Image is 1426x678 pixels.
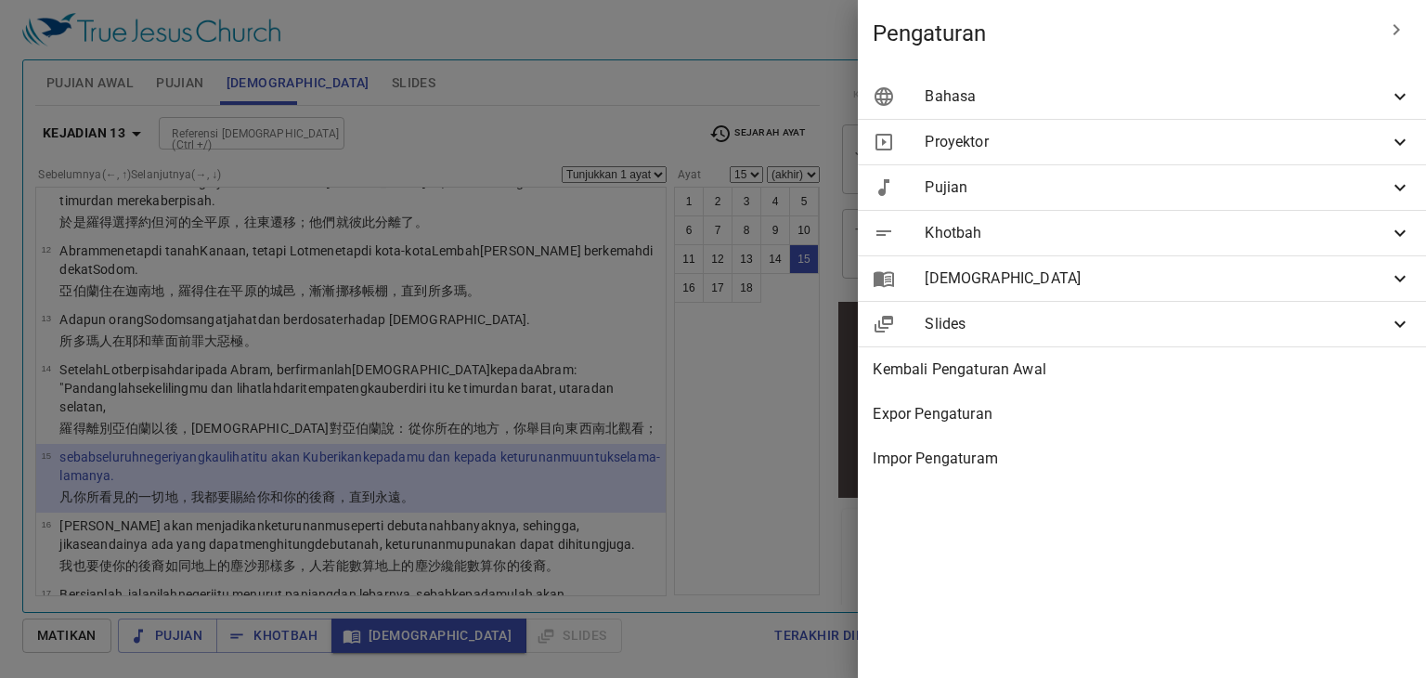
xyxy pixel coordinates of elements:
span: Slides [925,313,1389,335]
div: Proyektor [858,120,1426,164]
span: Impor Pengaturam [873,448,1411,470]
div: Slides [858,302,1426,346]
div: Expor Pengaturan [858,392,1426,437]
span: Pengaturan [873,19,1374,48]
div: Bahasa [858,74,1426,119]
div: Impor Pengaturam [858,437,1426,481]
div: [DEMOGRAPHIC_DATA] [858,256,1426,301]
span: Expor Pengaturan [873,403,1411,425]
span: Kembali Pengaturan Awal [873,359,1411,381]
span: Khotbah [925,222,1389,244]
span: [DEMOGRAPHIC_DATA] [925,267,1389,290]
span: Bahasa [925,85,1389,108]
div: Kembali Pengaturan Awal [858,347,1426,392]
div: Pujian [858,165,1426,210]
span: Proyektor [925,131,1389,153]
span: Pujian [925,176,1389,199]
div: Khotbah [858,211,1426,255]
